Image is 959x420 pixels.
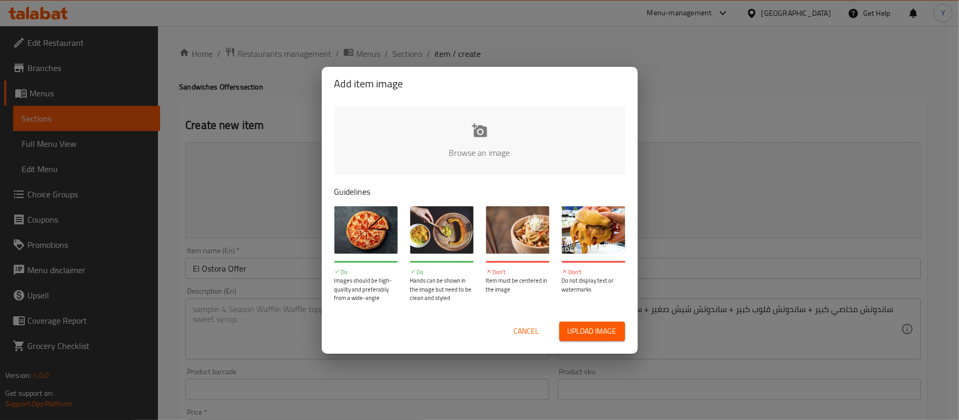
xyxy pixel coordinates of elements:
img: guide-img-4@3x.jpg [562,206,625,254]
span: Upload image [568,325,617,338]
p: Guidelines [334,185,625,198]
img: guide-img-1@3x.jpg [334,206,398,254]
button: Cancel [510,322,543,341]
img: guide-img-3@3x.jpg [486,206,549,254]
p: Don't [562,268,625,277]
p: Do [334,268,398,277]
span: Cancel [514,325,539,338]
h2: Add item image [334,75,625,92]
img: guide-img-2@3x.jpg [410,206,473,254]
p: Don't [486,268,549,277]
p: Hands can be shown in the image but need to be clean and styled [410,276,473,303]
p: Do [410,268,473,277]
p: Item must be centered in the image [486,276,549,294]
button: Upload image [559,322,625,341]
p: Do not display text or watermarks [562,276,625,294]
p: Images should be high-quality and preferably from a wide-angle [334,276,398,303]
